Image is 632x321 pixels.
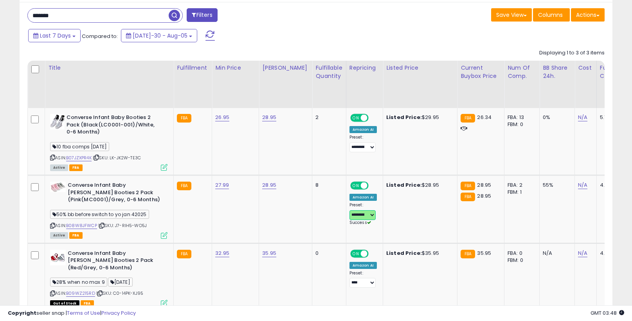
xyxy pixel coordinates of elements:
span: OFF [367,250,380,257]
a: 35.95 [262,249,276,257]
div: FBA: 0 [508,250,533,257]
div: Preset: [349,135,377,152]
span: 28.95 [477,181,491,189]
div: $29.95 [386,114,451,121]
span: OFF [367,115,380,121]
span: | SKU: C0-14PK-XJ95 [96,290,143,296]
span: 35.95 [477,249,491,257]
div: Amazon AI [349,194,377,201]
div: ASIN: [50,182,167,238]
button: Actions [571,8,605,22]
span: FBA [69,232,83,239]
div: Listed Price [386,64,454,72]
div: Min Price [215,64,256,72]
img: 41j0lqctj6L._SL40_.jpg [50,114,65,130]
span: Columns [538,11,563,19]
b: Listed Price: [386,249,422,257]
small: FBA [177,114,191,123]
span: Last 7 Days [40,32,71,40]
div: ASIN: [50,114,167,170]
small: FBA [461,114,475,123]
small: FBA [461,250,475,258]
div: 4.15 [600,250,627,257]
div: Displaying 1 to 3 of 3 items [539,49,605,57]
a: B07JZXPR4K [66,155,92,161]
div: $35.95 [386,250,451,257]
span: 26.34 [477,114,492,121]
span: 2025-08-15 03:48 GMT [591,309,624,317]
div: FBM: 1 [508,189,533,196]
div: [PERSON_NAME] [262,64,309,72]
a: Privacy Policy [101,309,136,317]
div: Amazon AI [349,126,377,133]
div: Fulfillable Quantity [315,64,342,80]
a: B09WZ215RD [66,290,95,297]
span: 28% when no max 9 [50,278,107,287]
b: Converse Infant Baby [PERSON_NAME] Booties 2 Pack (Red/Grey, 0-6 Months) [68,250,163,274]
span: | SKU: LK-JK2W-TE3C [93,155,141,161]
a: 26.95 [215,114,229,121]
div: FBM: 0 [508,257,533,264]
small: FBA [177,250,191,258]
b: Converse Infant Baby [PERSON_NAME] Booties 2 Pack (Pink(MC0001)/Grey, 0-6 Months) [68,182,163,206]
div: Preset: [349,271,377,288]
div: seller snap | | [8,310,136,317]
div: 8 [315,182,340,189]
div: Amazon AI [349,262,377,269]
div: 4.15 [600,182,627,189]
div: Cost [578,64,593,72]
span: ON [351,115,361,121]
small: FBA [461,182,475,190]
span: | SKU: J7-RIH5-WO5J [98,222,147,229]
div: FBM: 0 [508,121,533,128]
strong: Copyright [8,309,36,317]
b: Listed Price: [386,181,422,189]
div: FBA: 13 [508,114,533,121]
div: FBA: 2 [508,182,533,189]
span: ON [351,250,361,257]
button: Last 7 Days [28,29,81,42]
div: 5.12 [600,114,627,121]
button: Columns [533,8,570,22]
div: 0% [543,114,569,121]
span: 28.95 [477,192,491,200]
div: 0 [315,250,340,257]
a: N/A [578,181,587,189]
div: Repricing [349,64,380,72]
a: 28.95 [262,114,276,121]
span: ON [351,182,361,189]
a: 32.95 [215,249,229,257]
button: [DATE]-30 - Aug-05 [121,29,197,42]
div: Preset: [349,202,377,225]
div: $28.95 [386,182,451,189]
span: FBA [69,164,83,171]
a: N/A [578,249,587,257]
div: BB Share 24h. [543,64,571,80]
span: Success [349,220,371,225]
button: Filters [187,8,217,22]
a: 28.95 [262,181,276,189]
div: Current Buybox Price [461,64,501,80]
small: FBA [177,182,191,190]
a: 27.99 [215,181,229,189]
div: Num of Comp. [508,64,536,80]
a: B08W8JFWCP [66,222,97,229]
span: 50% bb before switch to yo jan 42025 [50,210,149,219]
div: 2 [315,114,340,121]
b: Listed Price: [386,114,422,121]
span: All listings currently available for purchase on Amazon [50,232,68,239]
a: Terms of Use [67,309,100,317]
span: OFF [367,182,380,189]
small: FBA [461,193,475,201]
img: 41fAbpwaVgL._SL40_.jpg [50,250,66,265]
b: Converse Infant Baby Booties 2 Pack (Black(LC0001-001)/White, 0-6 Months) [67,114,162,138]
span: [DATE] [108,278,133,287]
span: Compared to: [82,32,118,40]
span: [DATE]-30 - Aug-05 [133,32,187,40]
button: Save View [491,8,532,22]
div: N/A [543,250,569,257]
span: 10 fba comps [DATE] [50,142,109,151]
span: All listings currently available for purchase on Amazon [50,164,68,171]
a: N/A [578,114,587,121]
div: 55% [543,182,569,189]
